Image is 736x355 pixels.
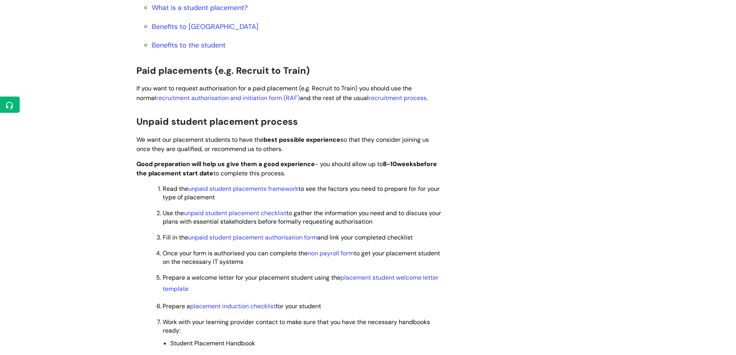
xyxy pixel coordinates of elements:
[156,94,300,102] a: recruitment authorisation and initiation form (RAF)
[163,273,439,293] span: Prepare a welcome letter for your placement student using the
[163,249,440,266] span: Once your form is authorised you can complete the to get your placement student on the necessary ...
[184,209,286,217] a: unpaid student placement checklist
[188,233,413,241] span: and link your completed checklist
[136,84,428,102] span: If you want to request authorisation for a paid placement (e.g. Recruit to Train) you should use ...
[136,65,310,76] span: Paid placements (e.g. Recruit to Train)
[163,318,430,335] span: Work with your learning provider contact to make sure that you have the necessary handbooks ready:
[308,249,354,257] a: non payroll form
[163,273,439,293] a: placement student welcome letter template
[369,94,427,102] a: recruitment process
[383,160,397,168] strong: 8-10
[152,41,226,50] a: Benefits to the student
[188,185,298,193] a: unpaid student placements framework
[163,302,321,310] span: Prepare a for your student
[152,3,248,12] a: What is a student placement?
[397,160,416,168] strong: weeks
[190,302,276,310] a: placement induction checklist
[188,233,317,241] a: unpaid student placement authorisation form
[163,209,441,226] span: Use the to gather the information you need and to discuss your plans with essential stakeholders ...
[263,136,340,144] strong: best possible experience
[163,185,440,201] span: Read the to see the factors you need to prepare for for your type of placement
[163,233,413,241] span: Fill in the
[136,160,397,168] span: - you should allow up to
[136,116,298,127] span: Unpaid student placement process
[136,136,429,153] span: We want our placement students to have the so that they consider joining us once they are qualifi...
[170,339,255,347] span: Student Placement Handbook
[152,22,258,31] a: Benefits to [GEOGRAPHIC_DATA]
[136,160,315,168] strong: Good preparation will help us give them a good experience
